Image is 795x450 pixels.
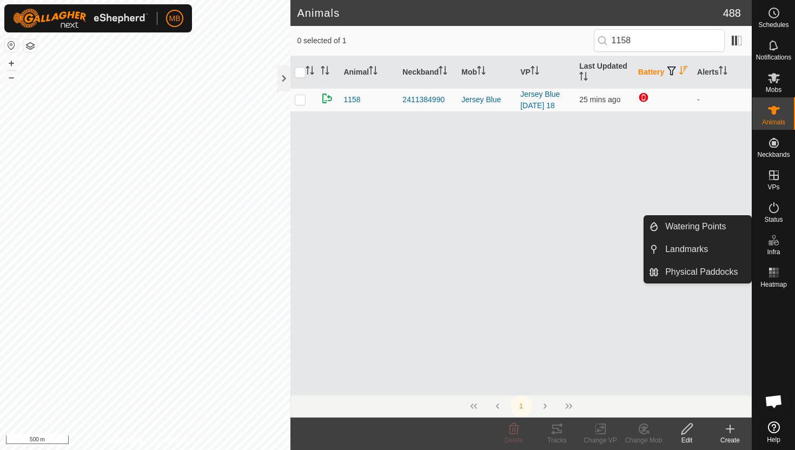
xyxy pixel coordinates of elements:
[579,435,622,445] div: Change VP
[659,261,751,283] a: Physical Paddocks
[659,239,751,260] a: Landmarks
[579,95,620,104] span: 18 Sept 2025, 8:35 am
[767,249,780,255] span: Infra
[708,435,752,445] div: Create
[402,94,453,105] div: 2411384990
[457,56,516,89] th: Mob
[679,68,688,76] p-sorticon: Activate to sort
[665,435,708,445] div: Edit
[665,243,708,256] span: Landmarks
[644,261,751,283] li: Physical Paddocks
[767,184,779,190] span: VPs
[398,56,457,89] th: Neckband
[520,90,560,110] a: Jersey Blue [DATE] 18
[693,56,752,89] th: Alerts
[339,56,398,89] th: Animal
[762,119,785,125] span: Animals
[575,56,634,89] th: Last Updated
[5,57,18,70] button: +
[516,56,575,89] th: VP
[693,88,752,111] td: -
[644,239,751,260] li: Landmarks
[531,68,539,76] p-sorticon: Activate to sort
[756,54,791,61] span: Notifications
[757,151,790,158] span: Neckbands
[297,35,593,47] span: 0 selected of 1
[306,68,314,76] p-sorticon: Activate to sort
[634,56,693,89] th: Battery
[461,94,512,105] div: Jersey Blue
[369,68,377,76] p-sorticon: Activate to sort
[343,94,360,105] span: 1158
[505,436,524,444] span: Delete
[665,220,726,233] span: Watering Points
[169,13,181,24] span: MB
[752,417,795,447] a: Help
[477,68,486,76] p-sorticon: Activate to sort
[535,435,579,445] div: Tracks
[321,92,334,105] img: returning on
[659,216,751,237] a: Watering Points
[622,435,665,445] div: Change Mob
[13,9,148,28] img: Gallagher Logo
[644,216,751,237] li: Watering Points
[760,281,787,288] span: Heatmap
[5,39,18,52] button: Reset Map
[439,68,447,76] p-sorticon: Activate to sort
[297,6,723,19] h2: Animals
[665,266,738,279] span: Physical Paddocks
[511,395,532,417] button: 1
[766,87,781,93] span: Mobs
[156,436,188,446] a: Contact Us
[719,68,727,76] p-sorticon: Activate to sort
[764,216,783,223] span: Status
[723,5,741,21] span: 488
[594,29,725,52] input: Search (S)
[5,71,18,84] button: –
[758,385,790,418] div: Open chat
[758,22,789,28] span: Schedules
[103,436,143,446] a: Privacy Policy
[579,74,588,82] p-sorticon: Activate to sort
[321,68,329,76] p-sorticon: Activate to sort
[24,39,37,52] button: Map Layers
[767,436,780,443] span: Help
